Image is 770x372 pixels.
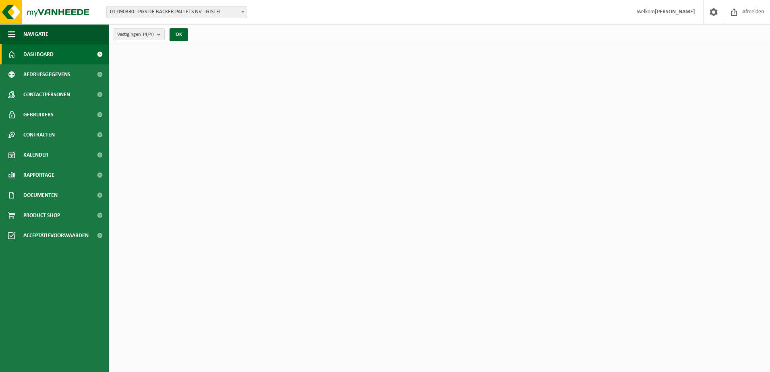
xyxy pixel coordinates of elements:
[23,64,70,85] span: Bedrijfsgegevens
[23,24,48,44] span: Navigatie
[23,125,55,145] span: Contracten
[23,105,54,125] span: Gebruikers
[106,6,247,18] span: 01-090330 - PGS DE BACKER PALLETS NV - GISTEL
[143,32,154,37] count: (4/4)
[170,28,188,41] button: OK
[655,9,695,15] strong: [PERSON_NAME]
[23,205,60,225] span: Product Shop
[113,28,165,40] button: Vestigingen(4/4)
[23,145,48,165] span: Kalender
[23,165,54,185] span: Rapportage
[23,225,89,246] span: Acceptatievoorwaarden
[107,6,247,18] span: 01-090330 - PGS DE BACKER PALLETS NV - GISTEL
[117,29,154,41] span: Vestigingen
[23,185,58,205] span: Documenten
[23,85,70,105] span: Contactpersonen
[23,44,54,64] span: Dashboard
